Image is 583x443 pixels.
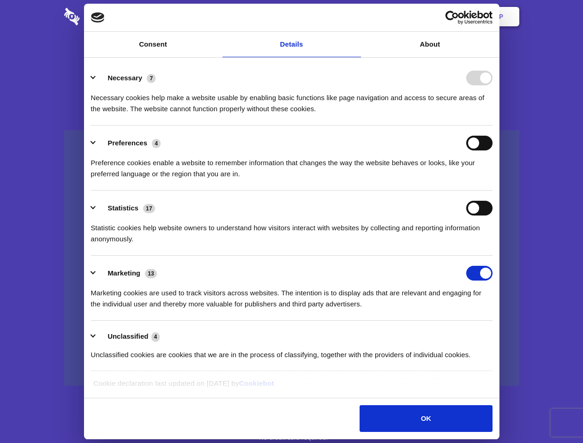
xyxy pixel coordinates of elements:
a: Wistia video thumbnail [64,130,519,386]
button: Statistics (17) [91,201,161,216]
div: Preference cookies enable a website to remember information that changes the way the website beha... [91,150,493,180]
button: Preferences (4) [91,136,167,150]
button: Necessary (7) [91,71,162,85]
h4: Auto-redaction of sensitive data, encrypted data sharing and self-destructing private chats. Shar... [64,84,519,114]
img: logo-wordmark-white-trans-d4663122ce5f474addd5e946df7df03e33cb6a1c49d2221995e7729f52c070b2.svg [64,8,143,25]
a: Pricing [271,2,311,31]
h1: Eliminate Slack Data Loss. [64,42,519,75]
span: 7 [147,74,156,83]
label: Marketing [108,269,140,277]
a: Details [222,32,361,57]
button: OK [360,405,492,432]
label: Statistics [108,204,138,212]
a: Login [419,2,459,31]
div: Statistic cookies help website owners to understand how visitors interact with websites by collec... [91,216,493,245]
span: 4 [151,332,160,341]
iframe: Drift Widget Chat Controller [537,397,572,432]
div: Marketing cookies are used to track visitors across websites. The intention is to display ads tha... [91,281,493,310]
a: About [361,32,499,57]
div: Unclassified cookies are cookies that we are in the process of classifying, together with the pro... [91,342,493,360]
label: Preferences [108,139,147,147]
a: Contact [374,2,417,31]
a: Cookiebot [239,379,274,387]
a: Consent [84,32,222,57]
img: logo [91,12,105,23]
button: Marketing (13) [91,266,163,281]
span: 13 [145,269,157,278]
label: Necessary [108,74,142,82]
span: 17 [143,204,155,213]
a: Usercentrics Cookiebot - opens in a new window [412,11,493,24]
div: Cookie declaration last updated on [DATE] by [86,378,497,396]
span: 4 [152,139,161,148]
button: Unclassified (4) [91,331,166,342]
div: Necessary cookies help make a website usable by enabling basic functions like page navigation and... [91,85,493,114]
